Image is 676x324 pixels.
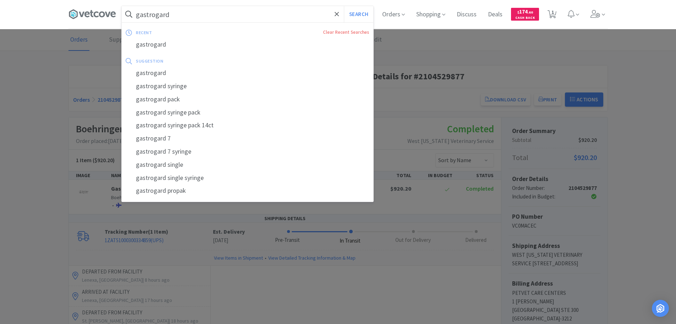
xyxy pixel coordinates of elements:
[652,300,669,317] div: Open Intercom Messenger
[122,80,373,93] div: gastrogard syringe
[122,106,373,119] div: gastrogard syringe pack
[545,12,559,18] a: 1
[122,6,373,22] input: Search by item, sku, manufacturer, ingredient, size...
[122,132,373,145] div: gastrogard 7
[323,29,369,35] a: Clear Recent Searches
[136,55,266,67] div: suggestion
[122,119,373,132] div: gastrogard syringe pack 14ct
[511,5,539,24] a: $174.60Cash Back
[122,171,373,185] div: gastrogard single syringe
[122,67,373,80] div: gastrogard
[122,38,373,51] div: gastrogard
[344,6,373,22] button: Search
[517,10,519,15] span: $
[122,93,373,106] div: gastrogard pack
[485,11,505,18] a: Deals
[122,158,373,171] div: gastrogard single
[515,16,535,21] span: Cash Back
[122,145,373,158] div: gastrogard 7 syringe
[528,10,533,15] span: . 60
[136,27,237,38] div: recent
[454,11,479,18] a: Discuss
[517,8,533,15] span: 174
[122,184,373,197] div: gastrogard propak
